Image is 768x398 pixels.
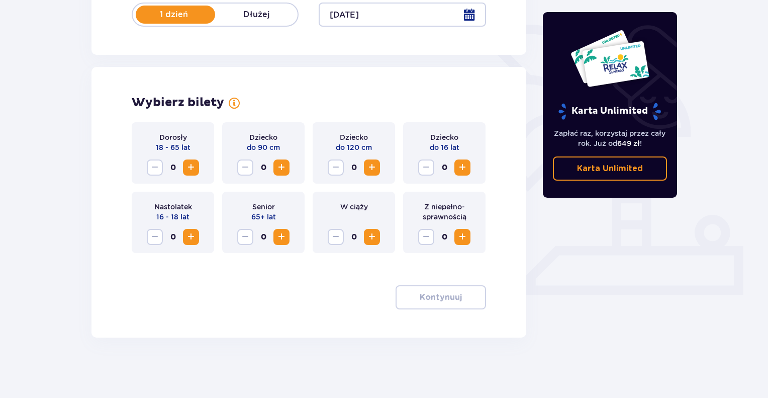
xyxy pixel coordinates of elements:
p: Nastolatek [154,202,192,212]
span: 0 [436,229,452,245]
button: Decrease [418,160,434,176]
p: do 90 cm [247,142,280,152]
p: Z niepełno­sprawnością [411,202,477,222]
button: Increase [183,160,199,176]
p: W ciąży [340,202,368,212]
p: Wybierz bilety [132,95,224,110]
p: 16 - 18 lat [156,212,189,222]
span: 649 zł [617,139,640,147]
span: 0 [255,160,271,176]
span: 0 [436,160,452,176]
button: Decrease [147,229,163,245]
span: 0 [346,229,362,245]
button: Decrease [328,229,344,245]
span: 0 [165,229,181,245]
p: Dorosły [159,132,187,142]
p: 1 dzień [133,9,215,20]
button: Increase [273,160,290,176]
p: Dziecko [249,132,277,142]
button: Decrease [328,160,344,176]
p: Dziecko [430,132,458,142]
button: Increase [364,160,380,176]
button: Decrease [237,160,253,176]
button: Increase [454,229,470,245]
button: Increase [364,229,380,245]
button: Decrease [418,229,434,245]
span: 0 [165,160,181,176]
p: Kontynuuj [420,292,462,303]
button: Increase [273,229,290,245]
p: Zapłać raz, korzystaj przez cały rok. Już od ! [553,128,667,148]
p: Dłużej [215,9,298,20]
span: 0 [346,160,362,176]
span: 0 [255,229,271,245]
button: Increase [183,229,199,245]
button: Increase [454,160,470,176]
p: do 120 cm [336,142,372,152]
button: Kontynuuj [396,285,486,309]
p: Karta Unlimited [577,163,643,174]
p: Dziecko [340,132,368,142]
a: Karta Unlimited [553,156,667,181]
p: do 16 lat [430,142,459,152]
p: 65+ lat [251,212,276,222]
button: Decrease [237,229,253,245]
p: Senior [252,202,275,212]
p: 18 - 65 lat [156,142,190,152]
button: Decrease [147,160,163,176]
p: Karta Unlimited [557,103,662,120]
